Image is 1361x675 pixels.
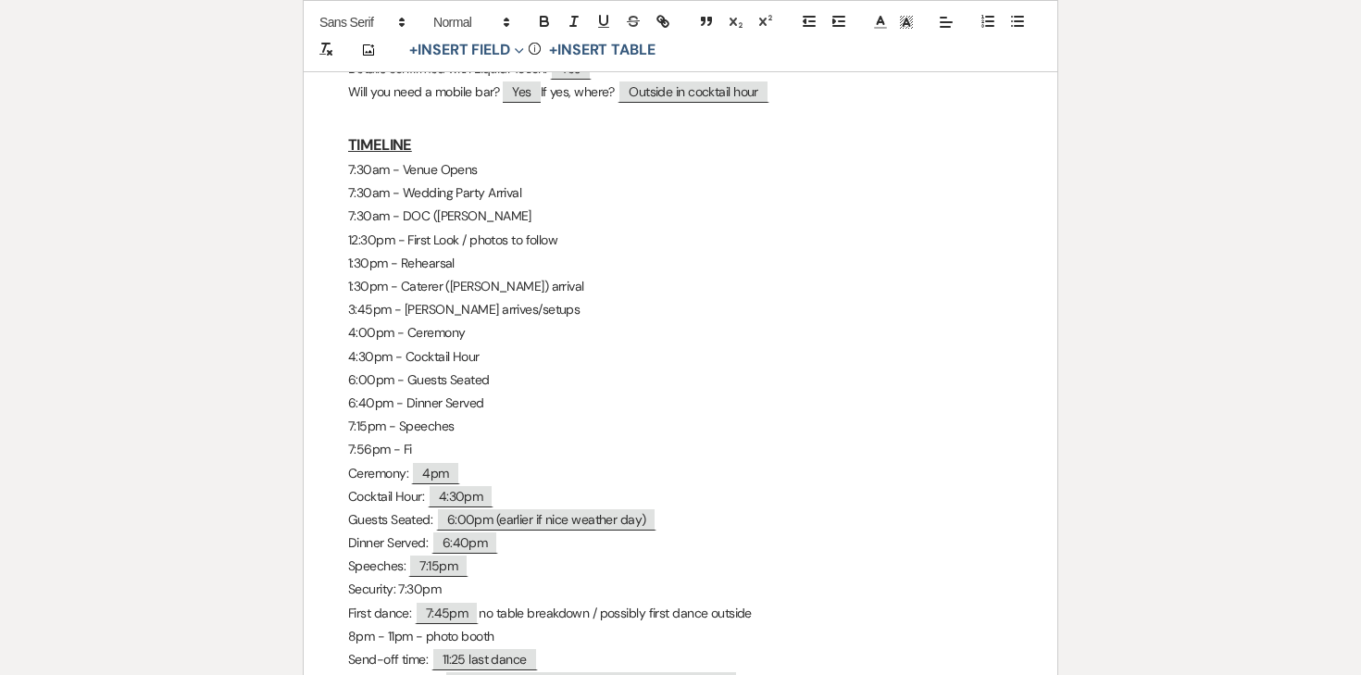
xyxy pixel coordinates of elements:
p: 8pm - 11pm - photo booth [348,625,1013,648]
p: Send-off time: [348,648,1013,671]
p: Ceremony: [348,462,1013,485]
p: 7:56pm - Fi [348,438,1013,461]
p: 7:30am - Wedding Party Arrival [348,181,1013,205]
p: 12:30pm - First Look / photos to follow [348,229,1013,252]
span: 4pm [411,461,459,484]
p: 1:30pm - Rehearsal [348,252,1013,275]
p: First dance: no table breakdown / possibly first dance outside [348,602,1013,625]
span: Alignment [933,11,959,33]
p: 4:30pm - Cocktail Hour [348,345,1013,369]
u: TIMELINE [348,135,412,155]
span: 6:40pm [431,531,499,554]
button: +Insert Table [543,39,662,61]
span: + [409,43,418,57]
p: 4:00pm - Ceremony [348,321,1013,344]
span: 11:25 last dance [431,647,538,670]
span: Text Color [868,11,893,33]
p: 7:30am - DOC ([PERSON_NAME] [348,205,1013,228]
span: Header Formats [425,11,516,33]
p: Speeches: [348,555,1013,578]
span: Outside in cocktail hour [618,80,769,103]
p: Security: 7:30pm [348,578,1013,601]
span: Text Background Color [893,11,919,33]
span: Yes [550,56,591,80]
span: + [549,43,557,57]
p: 6:00pm - Guests Seated [348,369,1013,392]
p: Dinner Served: [348,531,1013,555]
button: Insert Field [403,39,531,61]
p: 3:45pm - [PERSON_NAME] arrives/setups [348,298,1013,321]
span: 6:00pm (earlier if nice weather day) [436,507,657,531]
p: 7:15pm - Speeches [348,415,1013,438]
span: 4:30pm [428,484,494,507]
p: 1:30pm - Caterer ([PERSON_NAME]) arrival [348,275,1013,298]
span: Yes [503,81,540,103]
p: Cocktail Hour: [348,485,1013,508]
p: Will you need a mobile bar? If yes, where? [348,81,1013,104]
p: 6:40pm - Dinner Served [348,392,1013,415]
p: 7:30am - Venue Opens [348,158,1013,181]
span: 7:15pm [408,554,468,577]
p: Guests Seated: [348,508,1013,531]
span: 7:45pm [415,601,480,624]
